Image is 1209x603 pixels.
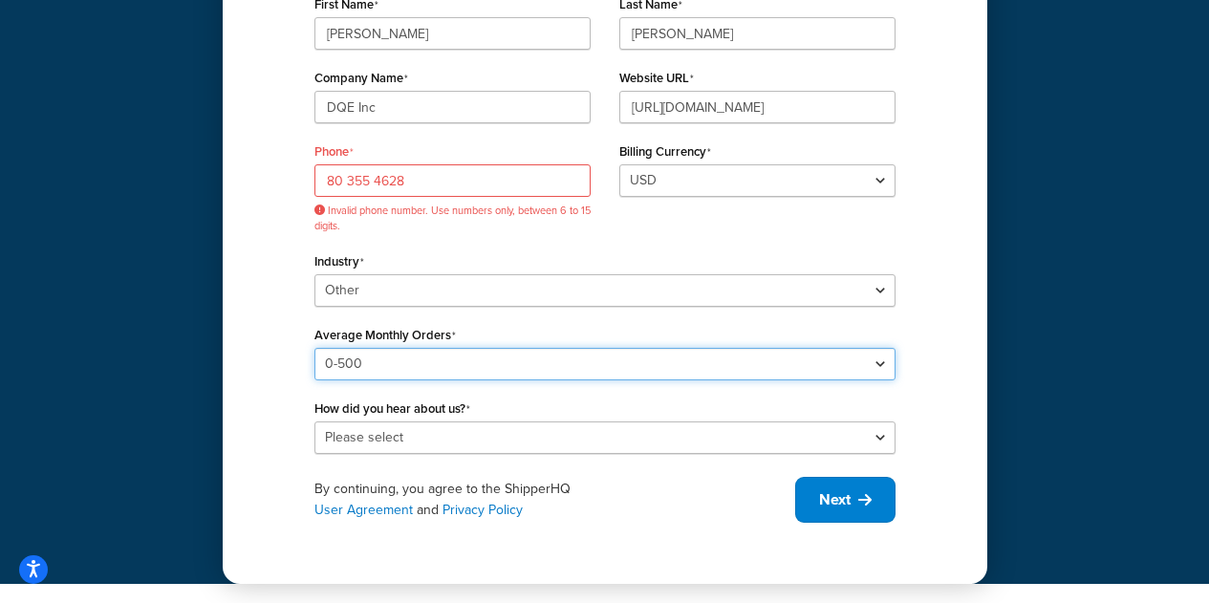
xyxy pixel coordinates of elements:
label: Industry [314,254,364,269]
label: Billing Currency [619,144,711,160]
span: Invalid phone number. Use numbers only, between 6 to 15 digits. [314,204,591,233]
label: Company Name [314,71,408,86]
span: Next [819,489,851,510]
label: How did you hear about us? [314,401,470,417]
div: By continuing, you agree to the ShipperHQ and [314,479,795,521]
label: Average Monthly Orders [314,328,456,343]
label: Phone [314,144,354,160]
label: Website URL [619,71,694,86]
button: Next [795,477,896,523]
a: User Agreement [314,500,413,520]
a: Privacy Policy [443,500,523,520]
